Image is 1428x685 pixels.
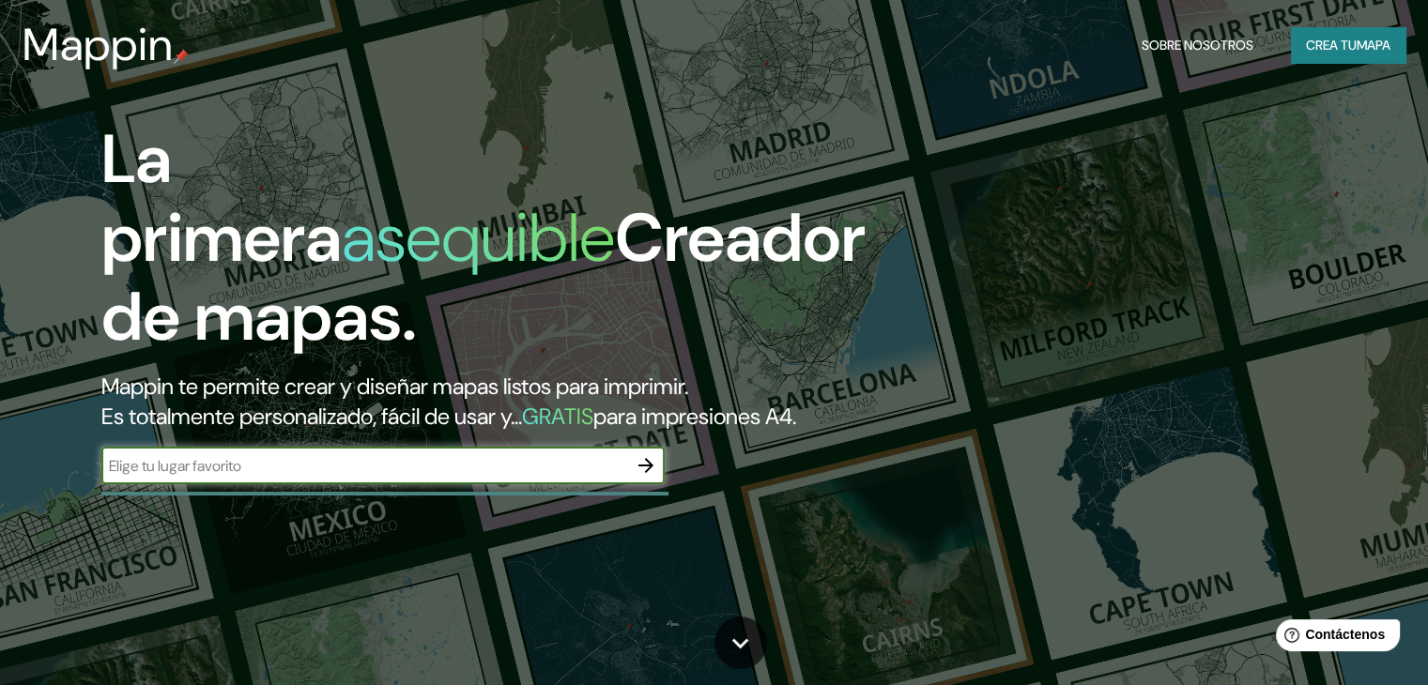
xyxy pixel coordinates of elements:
button: Sobre nosotros [1134,27,1261,63]
font: La primera [101,115,342,282]
img: pin de mapeo [174,49,189,64]
font: Mappin te permite crear y diseñar mapas listos para imprimir. [101,372,688,401]
font: asequible [342,194,615,282]
font: Crea tu [1306,37,1357,53]
font: Es totalmente personalizado, fácil de usar y... [101,402,522,431]
font: Mappin [23,15,174,74]
font: para impresiones A4. [593,402,796,431]
font: Creador de mapas. [101,194,866,360]
input: Elige tu lugar favorito [101,455,627,477]
iframe: Help widget launcher [1261,612,1407,664]
button: Crea tumapa [1291,27,1405,63]
font: mapa [1357,37,1390,53]
font: Sobre nosotros [1142,37,1253,53]
font: GRATIS [522,402,593,431]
